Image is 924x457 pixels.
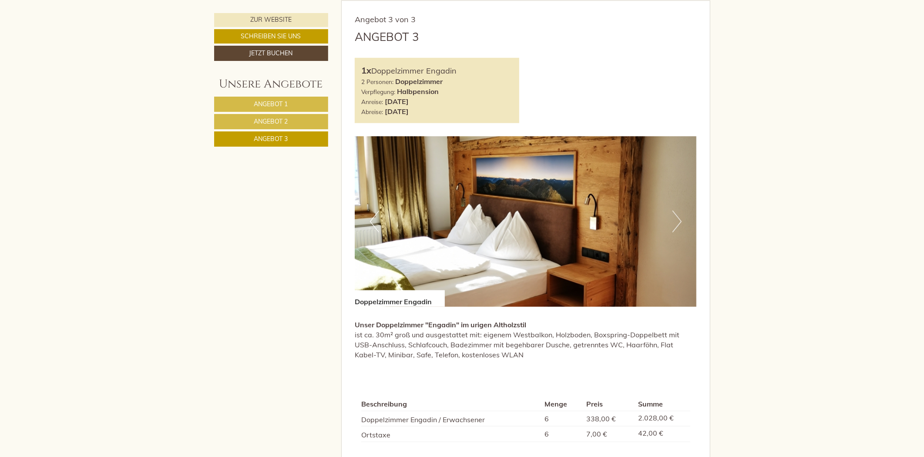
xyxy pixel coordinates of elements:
[385,107,409,116] b: [DATE]
[395,77,443,86] b: Doppelzimmer
[361,64,513,77] div: Doppelzimmer Engadin
[583,397,635,411] th: Preis
[635,411,690,427] td: 2.028,00 €
[214,76,328,92] div: Unsere Angebote
[254,135,288,143] span: Angebot 3
[397,87,439,96] b: Halbpension
[254,100,288,108] span: Angebot 1
[541,427,583,442] td: 6
[214,13,328,27] a: Zur Website
[355,320,697,360] p: ist ca. 30m² groß und ausgestattet mit: eigenem Westbalkon, Holzboden, Boxspring-Doppelbett mit U...
[355,29,419,45] div: Angebot 3
[361,411,541,427] td: Doppelzimmer Engadin / Erwachsener
[541,397,583,411] th: Menge
[361,65,371,76] b: 1x
[214,46,328,61] a: Jetzt buchen
[355,14,416,24] span: Angebot 3 von 3
[361,397,541,411] th: Beschreibung
[385,97,409,106] b: [DATE]
[361,78,393,85] small: 2 Personen:
[361,88,395,95] small: Verpflegung:
[361,98,383,105] small: Anreise:
[672,211,682,232] button: Next
[355,290,445,307] div: Doppelzimmer Engadin
[635,427,690,442] td: 42,00 €
[361,427,541,442] td: Ortstaxe
[355,320,526,329] strong: Unser Doppelzimmer "Engadin" im urigen Altholzstil
[214,29,328,44] a: Schreiben Sie uns
[586,430,607,438] span: 7,00 €
[254,118,288,125] span: Angebot 2
[355,136,696,307] img: image
[541,411,583,427] td: 6
[370,211,379,232] button: Previous
[586,414,616,423] span: 338,00 €
[361,108,383,115] small: Abreise:
[635,397,690,411] th: Summe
